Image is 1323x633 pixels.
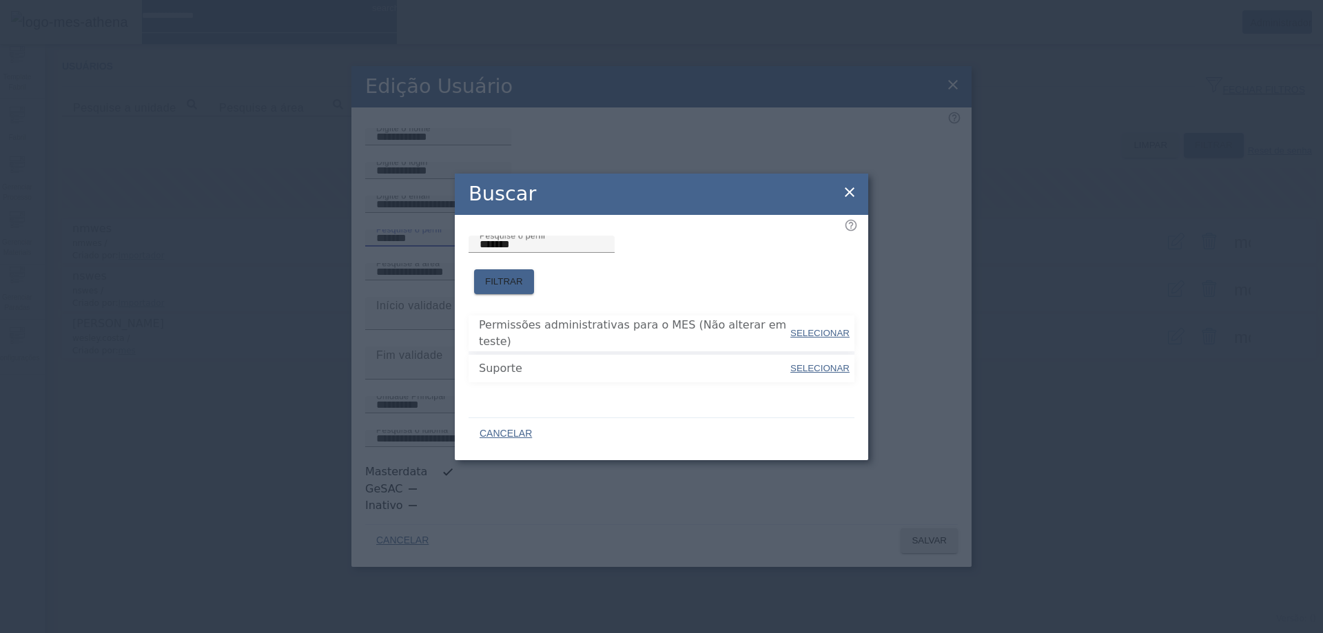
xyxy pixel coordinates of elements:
span: FILTRAR [485,275,523,289]
span: CANCELAR [480,427,532,441]
span: Permissões administrativas para o MES (Não alterar em teste) [479,317,789,350]
button: FILTRAR [474,269,534,294]
button: CANCELAR [469,422,543,446]
span: Suporte [479,360,789,377]
h2: Buscar [469,179,536,209]
button: SELECIONAR [789,356,851,381]
button: SELECIONAR [789,321,851,346]
span: SELECIONAR [790,328,850,338]
mat-label: Pesquise o perfil [480,231,545,240]
span: SELECIONAR [790,363,850,373]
